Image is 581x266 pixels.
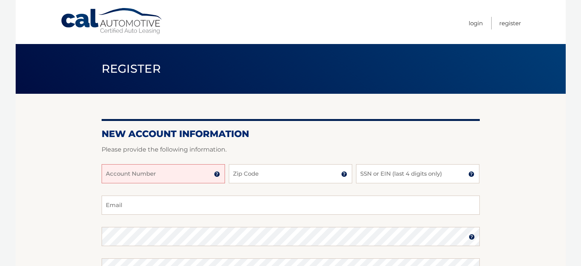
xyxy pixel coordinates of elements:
[102,62,161,76] span: Register
[102,128,480,140] h2: New Account Information
[341,171,347,177] img: tooltip.svg
[214,171,220,177] img: tooltip.svg
[102,196,480,215] input: Email
[356,164,479,183] input: SSN or EIN (last 4 digits only)
[229,164,352,183] input: Zip Code
[102,144,480,155] p: Please provide the following information.
[468,171,474,177] img: tooltip.svg
[469,17,483,29] a: Login
[60,8,163,35] a: Cal Automotive
[102,164,225,183] input: Account Number
[499,17,521,29] a: Register
[469,234,475,240] img: tooltip.svg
